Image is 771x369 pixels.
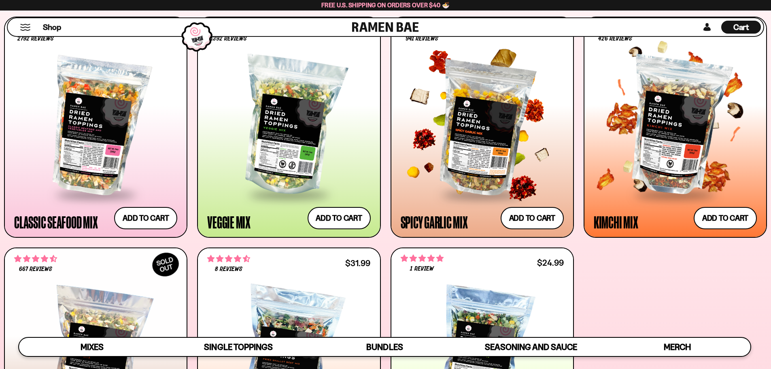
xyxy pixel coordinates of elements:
[584,17,767,238] a: 4.76 stars 426 reviews $25.99 Kimchi Mix Add to cart
[207,254,250,264] span: 4.62 stars
[19,266,52,273] span: 667 reviews
[197,17,380,238] a: 4.76 stars 1392 reviews $24.99 Veggie Mix Add to cart
[594,215,638,229] div: Kimchi Mix
[308,207,371,229] button: Add to cart
[19,338,165,356] a: Mixes
[20,24,31,31] button: Mobile Menu Trigger
[733,22,749,32] span: Cart
[165,338,311,356] a: Single Toppings
[694,207,757,229] button: Add to cart
[458,338,604,356] a: Seasoning and Sauce
[14,215,98,229] div: Classic Seafood Mix
[391,17,574,238] a: 4.75 stars 941 reviews $25.99 Spicy Garlic Mix Add to cart
[207,215,251,229] div: Veggie Mix
[215,266,242,273] span: 8 reviews
[204,342,272,352] span: Single Toppings
[501,207,564,229] button: Add to cart
[345,259,370,267] div: $31.99
[721,18,761,36] a: Cart
[43,21,61,34] a: Shop
[366,342,403,352] span: Bundles
[410,266,433,272] span: 1 review
[604,338,750,356] a: Merch
[401,215,468,229] div: Spicy Garlic Mix
[664,342,691,352] span: Merch
[81,342,104,352] span: Mixes
[312,338,458,356] a: Bundles
[537,259,564,267] div: $24.99
[321,1,450,9] span: Free U.S. Shipping on Orders over $40 🍜
[401,253,444,264] span: 5.00 stars
[114,207,177,229] button: Add to cart
[148,248,183,280] div: SOLD OUT
[4,17,187,238] a: 4.68 stars 2792 reviews $26.99 Classic Seafood Mix Add to cart
[14,254,57,264] span: 4.64 stars
[43,22,61,33] span: Shop
[485,342,577,352] span: Seasoning and Sauce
